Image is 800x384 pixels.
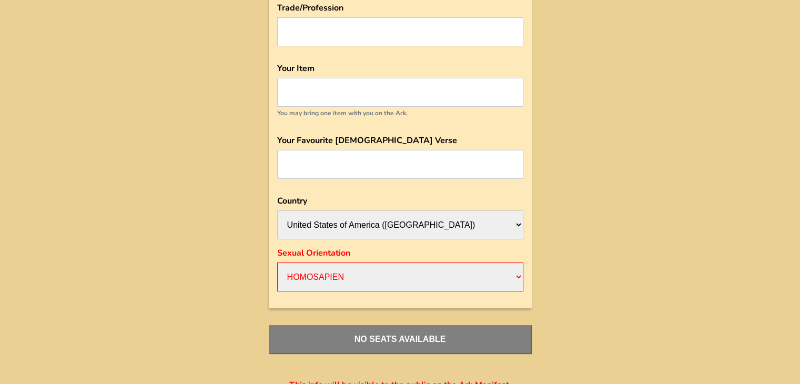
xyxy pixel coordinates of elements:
label: Sexual Orientation [277,248,523,258]
label: Your Favourite [DEMOGRAPHIC_DATA] Verse [277,135,523,146]
label: Country [277,196,523,206]
label: Your Item [277,63,523,74]
button: NO SEATS AVAILABLE [269,325,532,354]
label: Trade/Profession [277,3,523,13]
p: You may bring one item with you on the Ark. [277,109,408,117]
